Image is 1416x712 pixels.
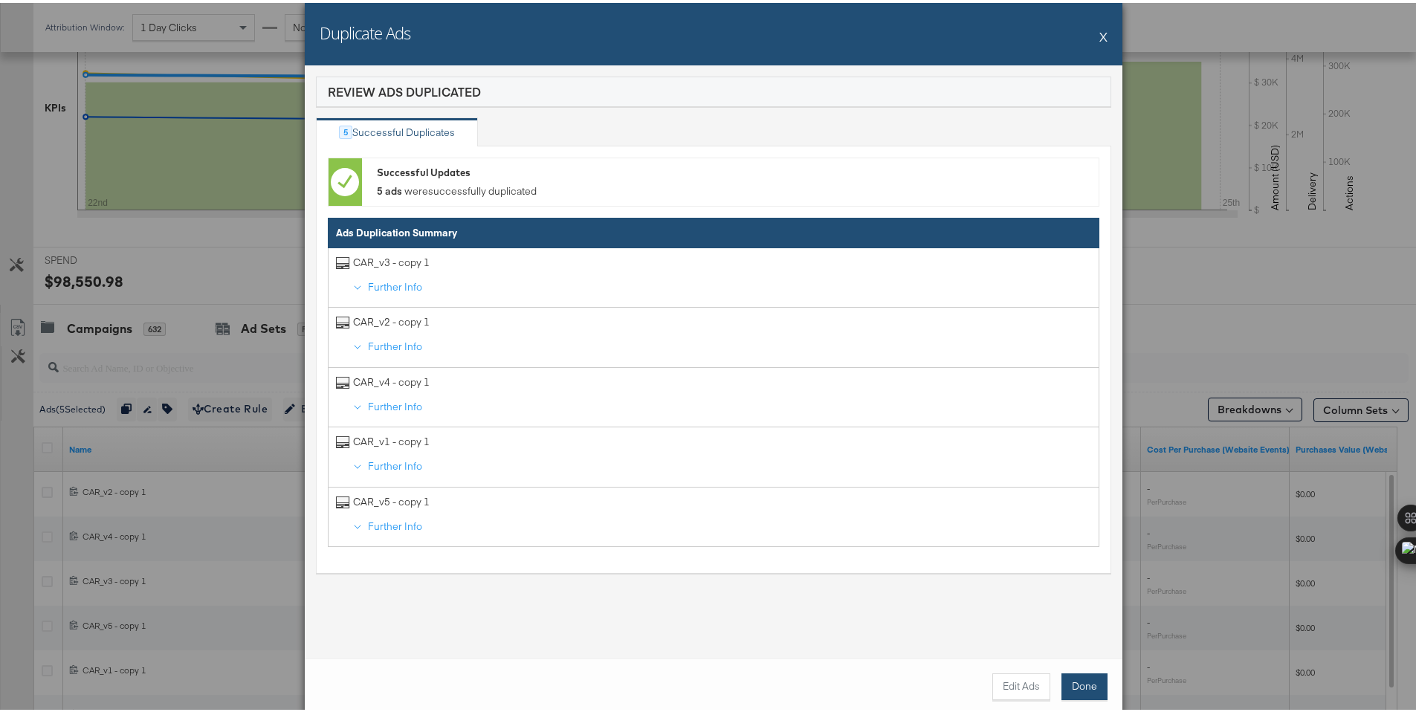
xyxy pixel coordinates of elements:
div: Successful Updates [377,163,537,177]
button: Edit Ads [992,670,1050,697]
div: Further Info [362,456,1084,470]
div: CAR_v1 - copy 1 [353,432,430,447]
a: Further Info [336,450,1091,476]
div: CAR_v2 - copy 1 [353,312,430,327]
div: Further Info [362,517,1084,531]
div: Further Info [362,397,1084,411]
div: Successful Duplicates [352,123,455,137]
div: Further Info [362,277,1084,291]
button: X [1099,19,1108,48]
a: Further Info [336,510,1091,537]
div: CAR_v5 - copy 1 [353,492,430,507]
h2: Duplicate Ads [320,19,410,41]
button: Done [1061,670,1108,697]
div: CAR_v3 - copy 1 [353,253,430,268]
div: 5 [339,123,352,136]
a: Further Info [336,330,1091,357]
a: Further Info [336,271,1091,297]
div: CAR_v4 - copy 1 [353,372,430,387]
strong: 5 ads [377,181,402,195]
span: were successfully duplicated [377,181,537,195]
div: Further Info [362,337,1084,351]
div: Review Ads Duplicated [328,80,481,97]
th: Ads Duplication Summary [329,216,1099,245]
a: Further Info [336,390,1091,417]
